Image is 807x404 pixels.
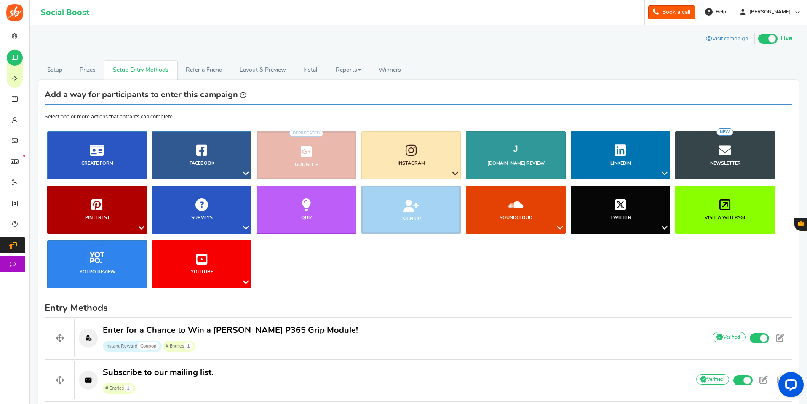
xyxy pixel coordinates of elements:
span: Coupon [137,342,159,350]
b: Facebook [190,161,214,166]
b: Instagram [398,161,425,166]
a: Surveys [152,186,252,234]
b: SoundCloud [500,215,532,220]
a: Prizes [71,61,104,80]
b: Create Form [81,161,113,166]
b: Surveys [191,215,213,220]
span: Enter for a Chance to Win a [PERSON_NAME] P365 Grip Module! [103,326,358,334]
a: Create Form [47,131,147,179]
span: Verified [696,374,729,385]
b: Yotpo Review [80,270,115,274]
span: Reward a common coupon code: JLSummer10 & 1 entry to participants who complete this action [103,339,358,352]
span: 1 [184,342,193,350]
b: Pinterest [85,215,110,220]
a: Pinterest [47,186,147,234]
span: Gratisfaction [798,220,804,226]
a: Reports [327,61,370,80]
b: YouTube [191,270,213,274]
h3: Add a way for participants to enter this campaign [45,90,246,99]
img: icon-Yotpo1.webp [83,244,110,271]
b: Visit a web page [705,215,746,220]
a: [DOMAIN_NAME] Review [466,131,566,179]
b: Newsletter [710,161,741,166]
a: Yotpo Review [47,240,147,288]
a: Book a call [648,5,695,19]
span: Reward 1 entry to participants who complete this action [103,381,214,394]
img: Social Boost [6,4,23,21]
a: Layout & Preview [231,61,294,80]
a: SoundCloud [466,186,566,234]
span: [PERSON_NAME] [746,8,794,16]
b: [DOMAIN_NAME] Review [487,161,545,166]
a: Visit campaign [700,32,754,47]
small: Instant Reward [103,341,162,352]
span: Help [713,8,726,16]
a: YouTube [152,240,252,288]
h1: Social Boost [40,8,89,17]
small: # Entries [163,341,195,352]
a: Setup Entry Methods [104,61,177,80]
iframe: LiveChat chat widget [772,369,807,404]
button: Gratisfaction [794,218,807,231]
span: Subscribe to our mailing list. [103,368,214,377]
span: Verified [713,332,746,342]
a: Facebook [152,131,252,179]
b: Quiz [301,215,313,220]
small: # Entries [103,383,135,394]
a: Help [702,5,730,19]
h2: Entry Methods [45,303,792,313]
a: Instagram [361,131,461,179]
span: Live [780,34,792,43]
a: Visit a web page [675,186,775,234]
span: NEW [716,128,733,136]
a: Quiz [257,186,356,234]
b: LinkedIn [610,161,631,166]
b: Twitter [610,215,631,220]
a: Refer a Friend [177,61,231,80]
a: Setup [38,61,71,80]
span: Winners [379,67,401,73]
a: Install [294,61,327,80]
em: New [23,155,25,157]
img: icon-JudgeMe1.webp [509,142,522,155]
span: 1 [124,385,133,392]
a: Twitter [571,186,671,234]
